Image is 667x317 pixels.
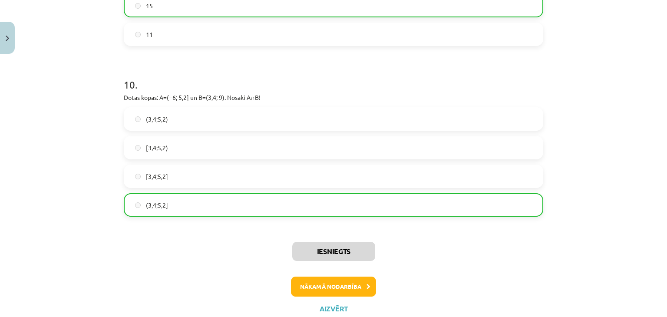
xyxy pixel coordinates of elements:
input: 11 [135,32,141,37]
button: Nākamā nodarbība [291,277,376,297]
span: [3,4;5,2] [146,172,168,181]
input: 15 [135,3,141,9]
p: Dotas kopas: A=(−6; 5,2] un B=(3,4; 9). Nosaki A∩B! [124,93,543,102]
span: 11 [146,30,153,39]
input: [3,4;5,2) [135,145,141,151]
span: [3,4;5,2) [146,143,168,152]
span: (3,4;5,2) [146,115,168,124]
input: [3,4;5,2] [135,174,141,179]
button: Iesniegts [292,242,375,261]
input: (3,4;5,2] [135,202,141,208]
span: (3,4;5,2] [146,201,168,210]
span: 15 [146,1,153,10]
button: Aizvērt [317,304,350,313]
h1: 10 . [124,63,543,90]
img: icon-close-lesson-0947bae3869378f0d4975bcd49f059093ad1ed9edebbc8119c70593378902aed.svg [6,36,9,41]
input: (3,4;5,2) [135,116,141,122]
